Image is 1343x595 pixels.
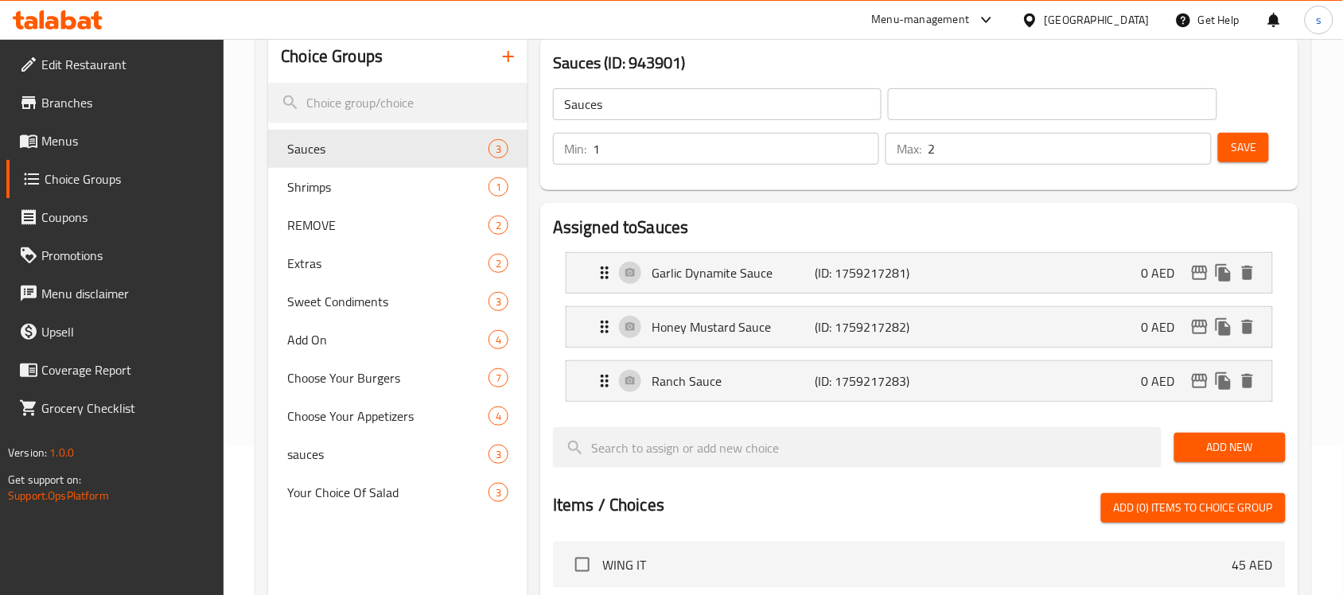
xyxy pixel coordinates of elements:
[553,216,1286,239] h2: Assigned to Sauces
[1045,11,1150,29] div: [GEOGRAPHIC_DATA]
[566,307,1272,347] div: Expand
[1316,11,1322,29] span: s
[815,263,924,282] p: (ID: 1759217281)
[1236,369,1259,393] button: delete
[1188,261,1212,285] button: edit
[268,359,527,397] div: Choose Your Burgers7
[41,322,212,341] span: Upsell
[489,177,508,196] div: Choices
[1187,437,1273,457] span: Add New
[287,368,489,387] span: Choose Your Burgers
[489,139,508,158] div: Choices
[553,300,1286,354] li: Expand
[287,406,489,426] span: Choose Your Appetizers
[268,473,527,511] div: Your Choice Of Salad3
[8,485,109,506] a: Support.OpsPlatform
[268,397,527,435] div: Choose Your Appetizers4
[489,216,508,235] div: Choices
[652,371,815,391] p: Ranch Sauce
[268,244,527,282] div: Extras2
[489,447,508,462] span: 3
[6,236,224,274] a: Promotions
[1188,369,1212,393] button: edit
[6,84,224,122] a: Branches
[287,483,489,502] span: Your Choice Of Salad
[6,351,224,389] a: Coverage Report
[268,130,527,168] div: Sauces3
[489,256,508,271] span: 2
[489,409,508,424] span: 4
[281,45,383,68] h2: Choice Groups
[566,253,1272,293] div: Expand
[1236,315,1259,339] button: delete
[553,246,1286,300] li: Expand
[6,122,224,160] a: Menus
[1188,315,1212,339] button: edit
[1212,261,1236,285] button: duplicate
[553,493,664,517] h2: Items / Choices
[652,317,815,336] p: Honey Mustard Sauce
[489,330,508,349] div: Choices
[1174,433,1286,462] button: Add New
[602,555,1232,574] span: WING IT
[41,360,212,379] span: Coverage Report
[1142,263,1188,282] p: 0 AED
[1236,261,1259,285] button: delete
[287,216,489,235] span: REMOVE
[1231,138,1256,157] span: Save
[41,55,212,74] span: Edit Restaurant
[1212,369,1236,393] button: duplicate
[897,139,921,158] p: Max:
[553,427,1162,468] input: search
[6,198,224,236] a: Coupons
[6,389,224,427] a: Grocery Checklist
[268,206,527,244] div: REMOVE2
[815,371,924,391] p: (ID: 1759217283)
[1232,555,1273,574] p: 45 AED
[41,208,212,227] span: Coupons
[489,371,508,386] span: 7
[1142,371,1188,391] p: 0 AED
[268,435,527,473] div: sauces3
[287,330,489,349] span: Add On
[41,284,212,303] span: Menu disclaimer
[489,368,508,387] div: Choices
[287,139,489,158] span: Sauces
[489,332,508,348] span: 4
[489,483,508,502] div: Choices
[815,317,924,336] p: (ID: 1759217282)
[6,313,224,351] a: Upsell
[49,442,74,463] span: 1.0.0
[489,218,508,233] span: 2
[287,445,489,464] span: sauces
[566,361,1272,401] div: Expand
[8,469,81,490] span: Get support on:
[268,83,527,123] input: search
[489,485,508,500] span: 3
[8,442,47,463] span: Version:
[41,246,212,265] span: Promotions
[1101,493,1286,523] button: Add (0) items to choice group
[564,139,586,158] p: Min:
[287,254,489,273] span: Extras
[268,321,527,359] div: Add On4
[1218,133,1269,162] button: Save
[6,160,224,198] a: Choice Groups
[287,177,489,196] span: Shrimps
[489,180,508,195] span: 1
[566,548,599,581] span: Select choice
[553,354,1286,408] li: Expand
[489,292,508,311] div: Choices
[6,274,224,313] a: Menu disclaimer
[41,399,212,418] span: Grocery Checklist
[268,168,527,206] div: Shrimps1
[6,45,224,84] a: Edit Restaurant
[41,131,212,150] span: Menus
[872,10,970,29] div: Menu-management
[1142,317,1188,336] p: 0 AED
[287,292,489,311] span: Sweet Condiments
[489,445,508,464] div: Choices
[1212,315,1236,339] button: duplicate
[268,282,527,321] div: Sweet Condiments3
[1114,498,1273,518] span: Add (0) items to choice group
